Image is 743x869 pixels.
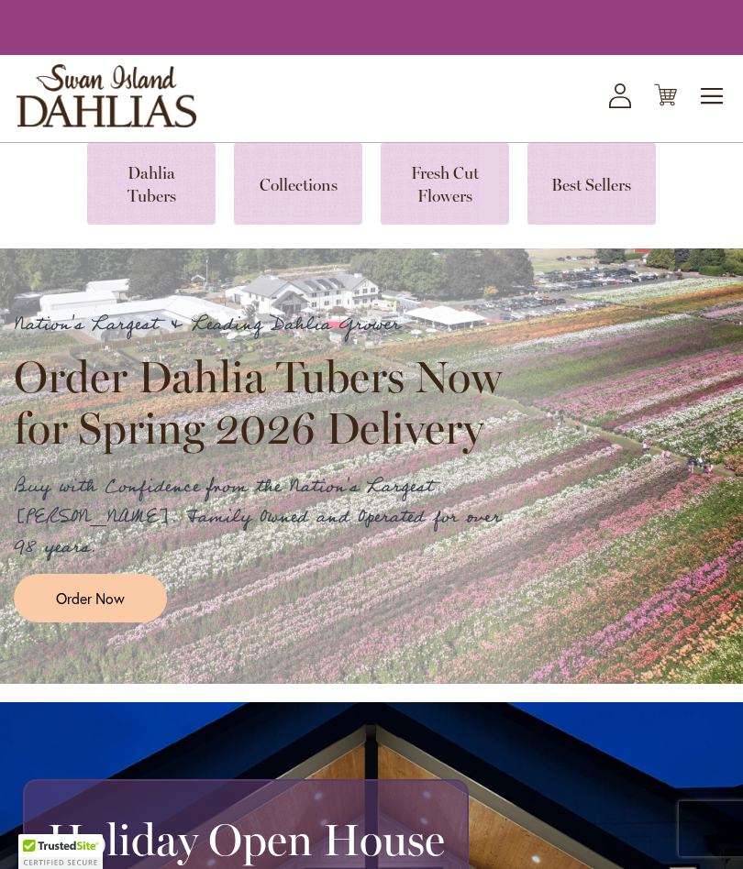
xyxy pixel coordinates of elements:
[14,472,518,563] p: Buy with Confidence from the Nation's Largest [PERSON_NAME]. Family Owned and Operated for over 9...
[14,574,167,622] a: Order Now
[56,588,125,609] span: Order Now
[47,814,445,865] h2: Holiday Open House
[14,351,518,454] h2: Order Dahlia Tubers Now for Spring 2026 Delivery
[14,310,518,340] p: Nation's Largest & Leading Dahlia Grower
[17,64,196,127] a: store logo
